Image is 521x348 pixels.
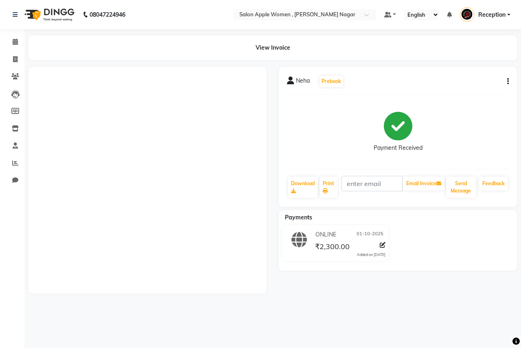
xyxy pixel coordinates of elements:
[403,177,444,190] button: Email Invoice
[21,3,77,26] img: logo
[285,214,312,221] span: Payments
[320,177,337,198] a: Print
[357,252,385,258] div: Added on [DATE]
[446,177,476,198] button: Send Message
[288,177,318,198] a: Download
[479,177,508,190] a: Feedback
[341,176,403,191] input: enter email
[374,144,422,152] div: Payment Received
[478,11,506,19] span: Reception
[315,242,350,253] span: ₹2,300.00
[90,3,125,26] b: 08047224946
[28,35,517,60] div: View Invoice
[357,230,383,239] span: 01-10-2025
[320,76,343,87] button: Prebook
[460,7,474,22] img: Reception
[296,77,310,88] span: Neha
[315,230,336,239] span: ONLINE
